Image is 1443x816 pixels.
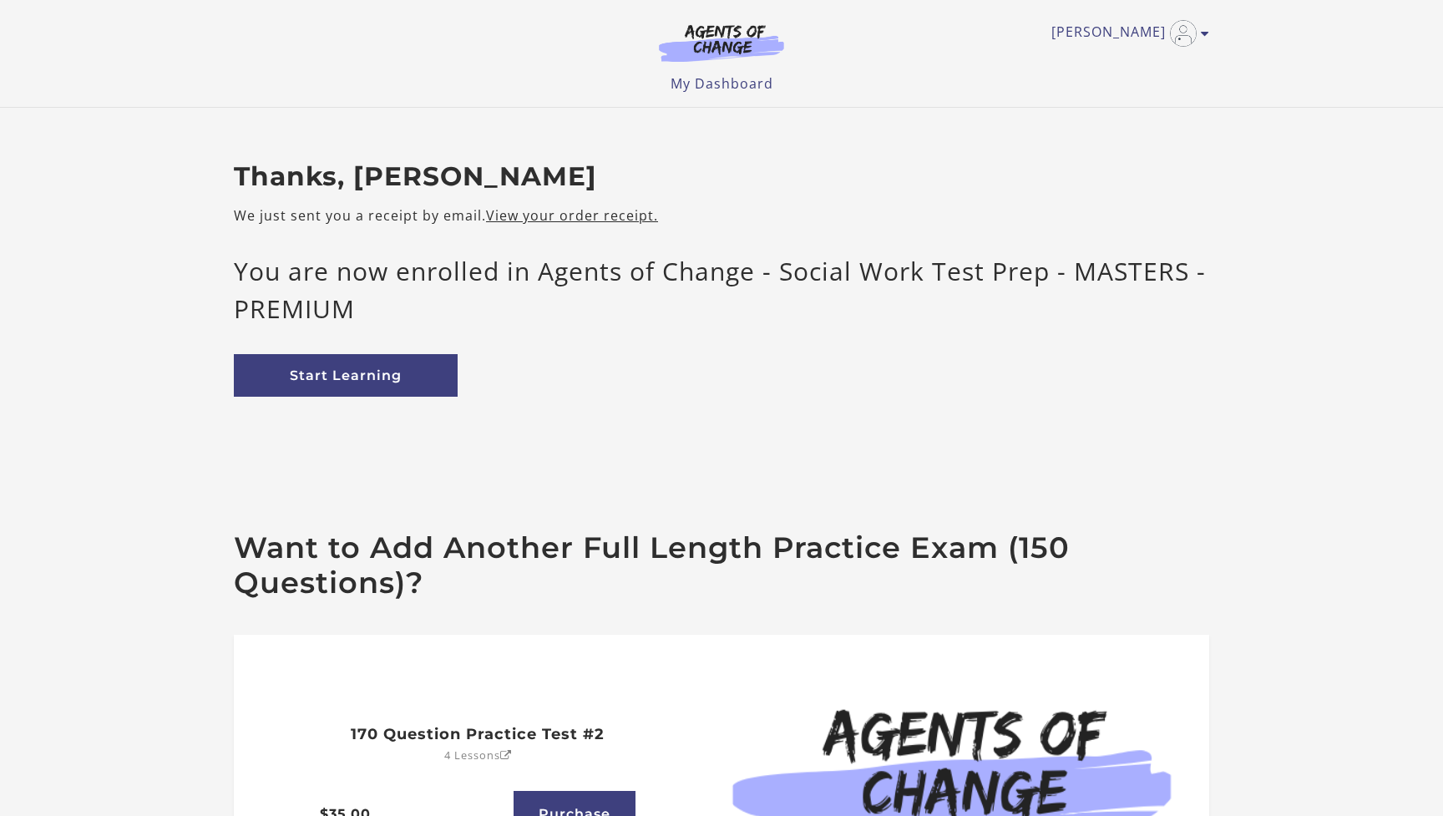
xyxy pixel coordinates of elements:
i: Open in a new window [500,751,512,762]
p: You are now enrolled in Agents of Change - Social Work Test Prep - MASTERS - PREMIUM [234,252,1209,327]
a: My Dashboard [671,74,773,93]
img: Agents of Change Logo [641,23,802,62]
p: We just sent you a receipt by email. [234,205,1209,226]
a: View your order receipt. [486,206,658,225]
p: 4 Lessons [444,750,512,762]
h2: 170 Question Practice Test #2 [306,724,649,743]
h2: Thanks, [PERSON_NAME] [234,161,1209,193]
a: 170 Question Practice Test #2 4 LessonsOpen in a new window [306,711,649,750]
a: Start Learning [234,354,458,397]
a: Toggle menu [1051,20,1201,47]
h2: Want to Add Another Full Length Practice Exam (150 Questions)? [234,530,1209,601]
